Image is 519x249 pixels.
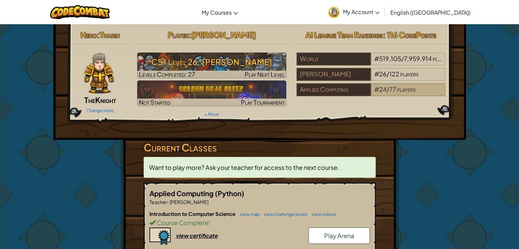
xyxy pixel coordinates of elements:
img: CS1 Level 26: Wakka Maul [137,53,286,78]
span: # [374,70,379,78]
span: Tharin [100,30,120,40]
span: AI League Team Rankings [305,30,383,40]
span: / [401,55,404,62]
img: CodeCombat logo [50,5,110,19]
span: (Python) [215,189,244,197]
a: view challenge levels [260,211,307,217]
div: Applied Computing [297,83,371,96]
span: My Account [343,8,379,15]
span: ! [208,219,210,226]
a: My Courses [198,3,241,21]
img: certificate-icon.png [149,228,171,245]
img: avatar [328,7,340,18]
a: World#519,105/7,959,914players [297,59,446,67]
span: My Courses [202,9,232,16]
span: # [374,55,379,62]
img: knight-pose.png [84,53,114,93]
h3: Current Classes [144,140,376,155]
span: Levels Completed: 27 [139,70,195,78]
span: Play Arena [324,232,354,239]
span: Want to play more? Ask your teacher for access to the next course. [149,163,339,171]
span: players [397,85,416,93]
span: Applied Computing [149,189,215,197]
div: view certificate [176,232,218,239]
div: World [297,53,371,65]
span: : [97,30,100,40]
a: view map [236,211,260,217]
span: The [84,95,95,105]
a: My Account [325,1,383,23]
span: players [433,55,451,62]
span: / [387,85,389,93]
span: players [400,70,419,78]
a: English ([GEOGRAPHIC_DATA]) [387,3,474,21]
span: / [387,70,389,78]
span: 77 [389,85,396,93]
span: 519,105 [379,55,401,62]
a: Not StartedPlay Tournament [137,80,286,106]
span: 122 [389,70,399,78]
span: : [168,199,169,205]
span: Play Next Level [245,70,285,78]
a: Play Next Level [137,53,286,78]
span: 7,959,914 [404,55,432,62]
a: Change Hero [86,108,114,113]
span: [PERSON_NAME] [191,30,256,40]
span: Introduction to Computer Science [149,210,236,217]
a: [PERSON_NAME]#26/122players [297,74,446,82]
span: Course Complete [156,219,208,226]
a: view certificate [149,232,218,239]
a: Applied Computing#24/77players [297,90,446,98]
span: English ([GEOGRAPHIC_DATA]) [390,9,471,16]
span: Knight [95,95,116,105]
a: + More [204,112,219,117]
span: Hero [81,30,97,40]
img: Golden Goal [137,80,286,106]
span: 24 [379,85,387,93]
span: 26 [379,70,387,78]
span: Player [168,30,188,40]
span: [PERSON_NAME] [169,199,208,205]
h3: CS1 Level 26: [PERSON_NAME] [137,54,286,70]
span: # [374,85,379,93]
div: [PERSON_NAME] [297,68,371,81]
span: Not Started [139,98,171,106]
a: view videos [308,211,336,217]
span: Teacher [149,199,168,205]
span: Play Tournament [241,98,285,106]
span: : [188,30,191,40]
span: : 116 CodePoints [383,30,436,40]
